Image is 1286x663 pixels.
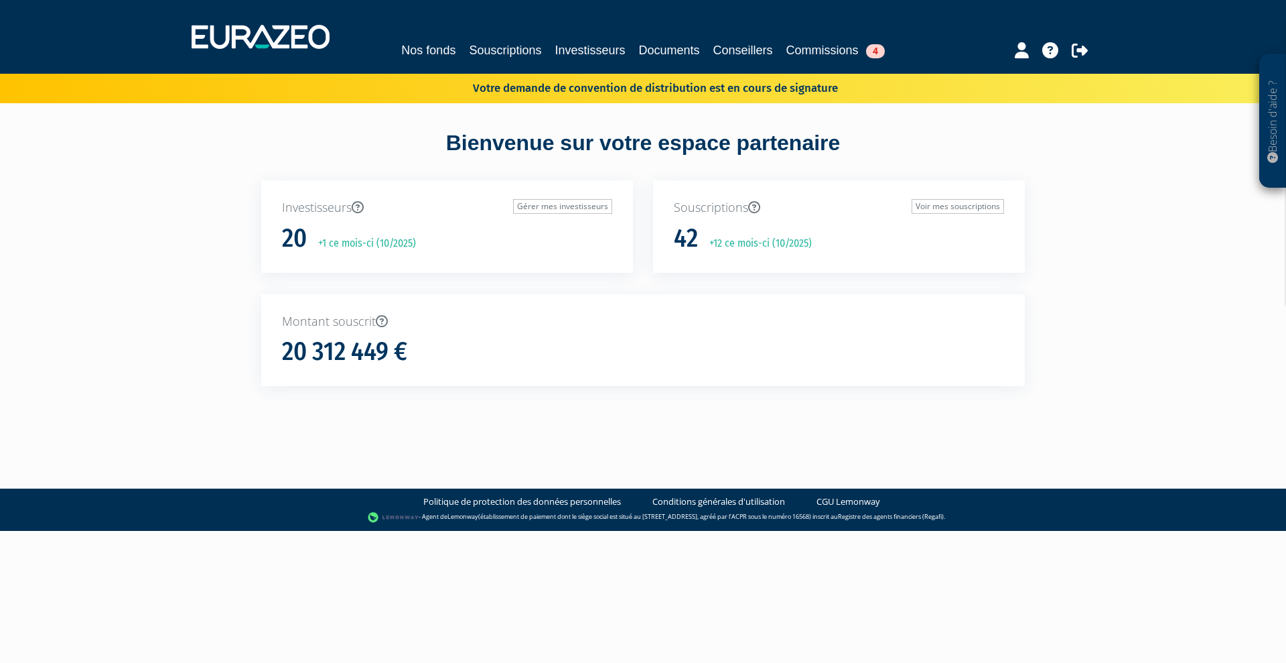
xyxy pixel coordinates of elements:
a: Conditions générales d'utilisation [652,495,785,508]
h1: 42 [674,225,698,253]
p: +12 ce mois-ci (10/2025) [700,236,812,251]
a: Lemonway [447,513,478,522]
p: Montant souscrit [282,313,1004,330]
p: Votre demande de convention de distribution est en cours de signature [434,77,838,97]
a: Commissions4 [786,41,885,60]
a: Registre des agents financiers (Regafi) [838,513,944,522]
p: Besoin d'aide ? [1265,61,1281,182]
a: Investisseurs [555,41,625,60]
a: Gérer mes investisseurs [513,199,612,214]
div: Bienvenue sur votre espace partenaire [251,128,1035,180]
p: Investisseurs [282,199,612,217]
img: 1732889491-logotype_eurazeo_blanc_rvb.png [192,25,330,49]
p: +1 ce mois-ci (10/2025) [309,236,416,251]
img: logo-lemonway.png [368,511,419,524]
a: Conseillers [713,41,773,60]
a: Nos fonds [401,41,455,60]
p: Souscriptions [674,199,1004,217]
a: Documents [639,41,700,60]
span: 4 [866,44,885,58]
a: Politique de protection des données personnelles [423,495,621,508]
a: CGU Lemonway [816,495,880,508]
a: Souscriptions [469,41,541,60]
h1: 20 [282,225,307,253]
a: Voir mes souscriptions [912,199,1004,214]
div: - Agent de (établissement de paiement dont le siège social est situé au [STREET_ADDRESS], agréé p... [13,511,1273,524]
h1: 20 312 449 € [282,338,407,366]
